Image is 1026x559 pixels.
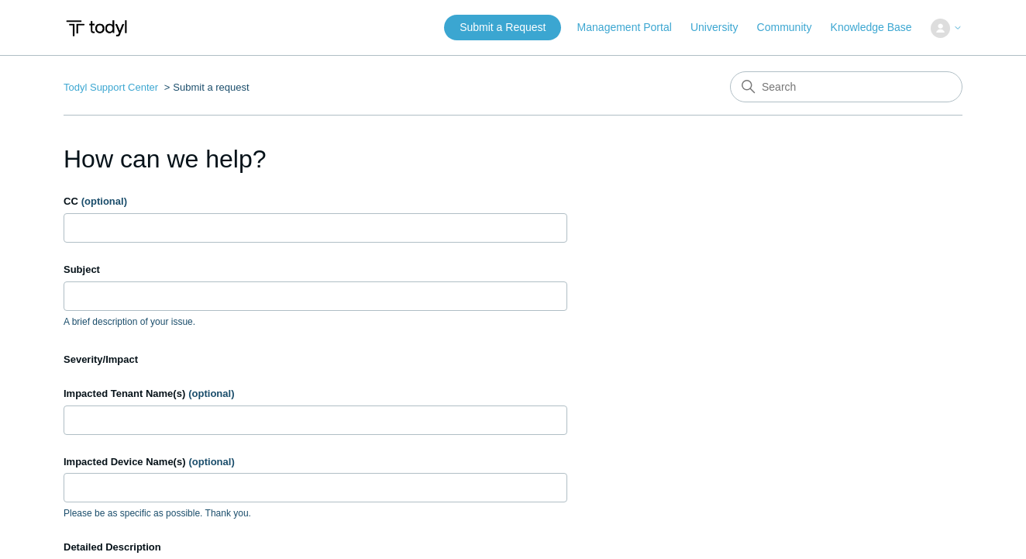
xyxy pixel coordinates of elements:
[577,19,687,36] a: Management Portal
[831,19,928,36] a: Knowledge Base
[64,140,567,178] h1: How can we help?
[161,81,250,93] li: Submit a request
[444,15,561,40] a: Submit a Request
[64,352,567,367] label: Severity/Impact
[64,454,567,470] label: Impacted Device Name(s)
[64,14,129,43] img: Todyl Support Center Help Center home page
[188,388,234,399] span: (optional)
[64,194,567,209] label: CC
[64,81,161,93] li: Todyl Support Center
[730,71,962,102] input: Search
[757,19,828,36] a: Community
[64,315,567,329] p: A brief description of your issue.
[64,262,567,278] label: Subject
[64,81,158,93] a: Todyl Support Center
[64,386,567,402] label: Impacted Tenant Name(s)
[64,540,567,555] label: Detailed Description
[64,506,567,520] p: Please be as specific as possible. Thank you.
[81,195,127,207] span: (optional)
[189,456,235,468] span: (optional)
[690,19,753,36] a: University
